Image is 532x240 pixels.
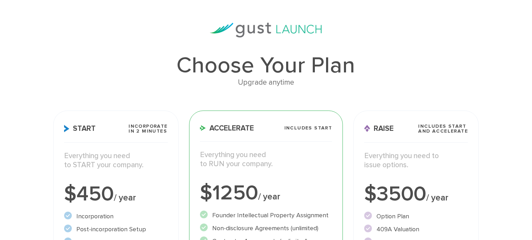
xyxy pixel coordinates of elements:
[200,183,332,204] div: $1250
[64,225,168,234] li: Post-incorporation Setup
[200,125,254,132] span: Accelerate
[419,124,468,134] span: Includes START and ACCELERATE
[64,212,168,221] li: Incorporation
[200,125,206,131] img: Accelerate Icon
[53,54,479,77] h1: Choose Your Plan
[364,225,468,234] li: 409A Valuation
[200,211,332,220] li: Founder Intellectual Property Assignment
[64,151,168,170] p: Everything you need to START your company.
[364,125,370,132] img: Raise Icon
[364,184,468,205] div: $3500
[426,192,448,203] span: / year
[364,125,394,132] span: Raise
[129,124,167,134] span: Incorporate in 2 Minutes
[210,23,322,37] img: gust-launch-logos.svg
[364,151,468,170] p: Everything you need to issue options.
[64,184,168,205] div: $450
[258,191,280,202] span: / year
[53,77,479,89] div: Upgrade anytime
[284,126,332,130] span: Includes START
[64,125,69,132] img: Start Icon X2
[200,150,332,169] p: Everything you need to RUN your company.
[64,125,96,132] span: Start
[364,212,468,221] li: Option Plan
[114,192,136,203] span: / year
[200,224,332,233] li: Non-disclosure Agreements (unlimited)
